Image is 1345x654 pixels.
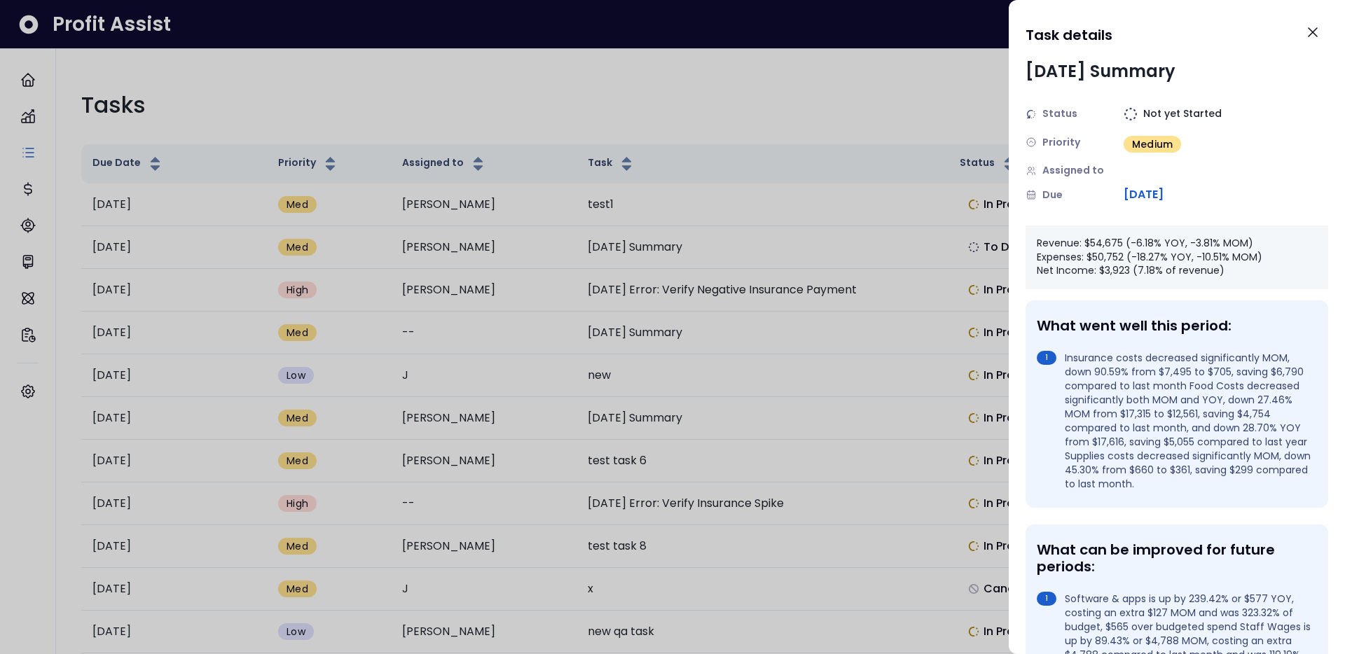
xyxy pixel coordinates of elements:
[1132,137,1173,151] span: Medium
[1297,17,1328,48] button: Close
[1037,541,1311,575] div: What can be improved for future periods:
[1124,107,1138,121] img: Not yet Started
[1124,186,1164,203] span: [DATE]
[1042,135,1080,150] span: Priority
[1026,59,1175,84] div: [DATE] Summary
[1037,317,1311,334] div: What went well this period:
[1042,106,1077,121] span: Status
[1026,225,1328,289] div: Revenue: $54,675 (-6.18% YOY, -3.81% MOM) Expenses: $50,752 (-18.27% YOY, -10.51% MOM) Net Income...
[1026,22,1112,48] h1: Task details
[1037,351,1311,491] li: Insurance costs decreased significantly MOM, down 90.59% from $7,495 to $705, saving $6,790 compa...
[1042,163,1104,178] span: Assigned to
[1026,109,1037,120] img: Status
[1042,188,1063,202] span: Due
[1143,106,1222,121] span: Not yet Started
